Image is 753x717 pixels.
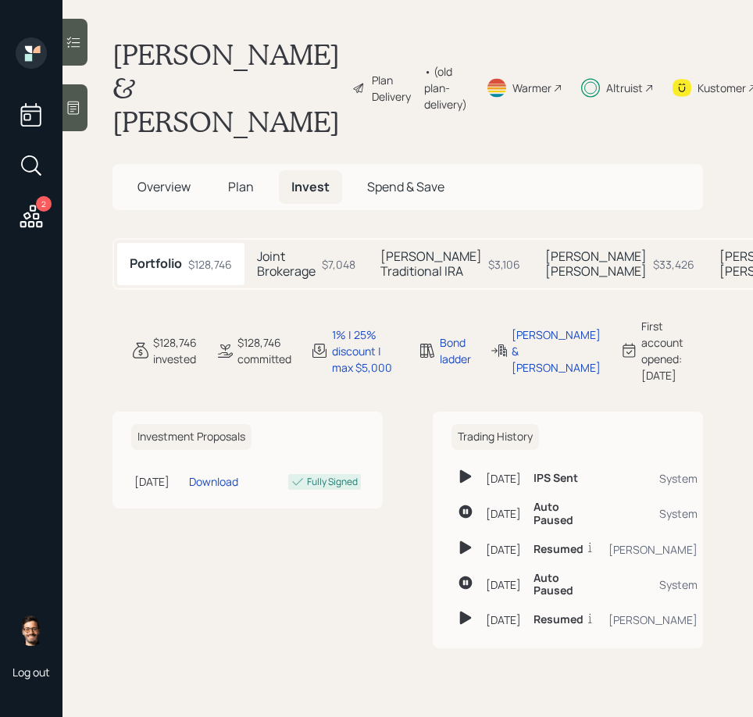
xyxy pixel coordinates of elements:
div: $128,746 committed [237,334,291,367]
span: Plan [228,178,254,195]
h6: Trading History [451,424,539,450]
div: Log out [12,665,50,680]
div: Plan Delivery [372,72,416,105]
h5: [PERSON_NAME] [PERSON_NAME] [545,249,647,279]
h6: Auto Paused [534,501,596,527]
div: • (old plan-delivery) [424,63,467,112]
div: $3,106 [488,256,520,273]
div: $7,048 [322,256,355,273]
span: Invest [291,178,330,195]
div: [DATE] [486,541,521,558]
div: Download [189,473,238,490]
div: System [608,576,698,593]
div: Warmer [512,80,551,96]
h6: IPS Sent [534,472,578,485]
h6: Resumed [534,543,583,556]
div: System [608,505,698,522]
h6: Investment Proposals [131,424,252,450]
div: [DATE] [486,505,521,522]
span: Overview [137,178,191,195]
div: Kustomer [698,80,746,96]
div: 2 [36,196,52,212]
h6: Auto Paused [534,572,596,598]
div: Altruist [606,80,643,96]
h1: [PERSON_NAME] & [PERSON_NAME] [112,37,340,139]
div: System [608,470,698,487]
div: [DATE] [134,473,183,490]
img: sami-boghos-headshot.png [16,615,47,646]
div: [PERSON_NAME] [608,541,698,558]
div: Bond ladder [440,334,471,367]
div: [DATE] [486,612,521,628]
h5: [PERSON_NAME] Traditional IRA [380,249,482,279]
div: Fully Signed [307,475,358,489]
div: $128,746 [188,256,232,273]
div: [PERSON_NAME] [608,612,698,628]
h5: Joint Brokerage [257,249,316,279]
h6: Resumed [534,613,583,626]
div: [DATE] [486,576,521,593]
div: $128,746 invested [153,334,197,367]
div: [PERSON_NAME] & [PERSON_NAME] [512,326,601,376]
h5: Portfolio [130,256,182,271]
span: Spend & Save [367,178,444,195]
div: $33,426 [653,256,694,273]
div: 1% | 25% discount | max $5,000 [332,326,399,376]
div: [DATE] [486,470,521,487]
div: First account opened: [DATE] [641,318,703,383]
